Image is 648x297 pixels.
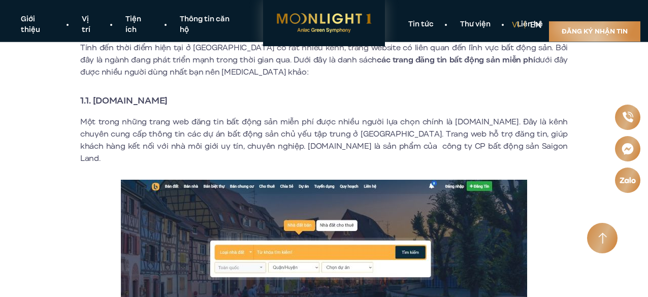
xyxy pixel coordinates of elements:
[530,19,541,30] a: en
[167,14,253,36] a: Thông tin căn hộ
[512,19,520,30] a: vi
[598,233,607,244] img: Arrow icon
[80,116,568,164] p: Một trong những trang web đăng tin bất động sản miễn phí được nhiều người lựa chọn chính là [DOMA...
[69,14,112,36] a: Vị trí
[395,19,447,30] a: Tin tức
[447,19,504,30] a: Thư viện
[622,112,633,122] img: Phone icon
[622,143,634,155] img: Messenger icon
[80,42,568,78] p: Tính đến thời điểm hiện tại ở [GEOGRAPHIC_DATA] có rất nhiều kênh, trang website có liên quan đến...
[619,177,636,183] img: Zalo icon
[377,54,535,65] strong: các trang đăng tin bất động sản miễn phí
[8,14,69,36] a: Giới thiệu
[80,94,168,107] strong: 1.1. [DOMAIN_NAME]
[504,19,556,30] a: Liên hệ
[549,21,640,42] a: Đăng ký nhận tin
[112,14,167,36] a: Tiện ích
